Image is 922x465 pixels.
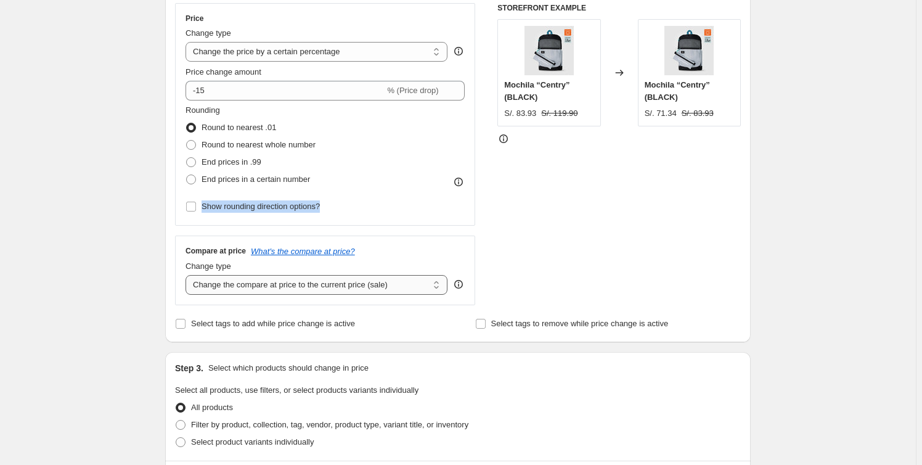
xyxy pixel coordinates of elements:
[497,3,741,13] h6: STOREFRONT EXAMPLE
[387,86,438,95] span: % (Price drop)
[504,107,536,120] div: S/. 83.93
[202,140,316,149] span: Round to nearest whole number
[524,26,574,75] img: Centry1_80x.jpg
[664,26,714,75] img: Centry1_80x.jpg
[175,362,203,374] h2: Step 3.
[186,28,231,38] span: Change type
[175,385,418,395] span: Select all products, use filters, or select products variants individually
[186,105,220,115] span: Rounding
[202,123,276,132] span: Round to nearest .01
[645,80,710,102] span: Mochila “Centry” (BLACK)
[186,261,231,271] span: Change type
[208,362,369,374] p: Select which products should change in price
[191,437,314,446] span: Select product variants individually
[645,107,677,120] div: S/. 71.34
[191,319,355,328] span: Select tags to add while price change is active
[452,278,465,290] div: help
[202,175,310,184] span: End prices in a certain number
[504,80,569,102] span: Mochila “Centry” (BLACK)
[202,202,320,211] span: Show rounding direction options?
[251,247,355,256] button: What's the compare at price?
[191,403,233,412] span: All products
[186,81,385,101] input: -15
[682,107,714,120] strike: S/. 83.93
[186,14,203,23] h3: Price
[186,67,261,76] span: Price change amount
[191,420,468,429] span: Filter by product, collection, tag, vendor, product type, variant title, or inventory
[541,107,577,120] strike: S/. 119.90
[491,319,669,328] span: Select tags to remove while price change is active
[202,157,261,167] span: End prices in .99
[452,45,465,57] div: help
[186,246,246,256] h3: Compare at price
